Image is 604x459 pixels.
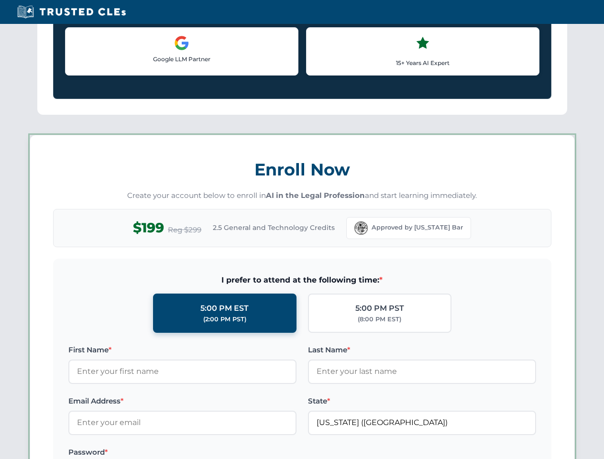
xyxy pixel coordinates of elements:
p: 15+ Years AI Expert [314,58,531,67]
label: Password [68,447,297,458]
label: Email Address [68,395,297,407]
img: Google [174,35,189,51]
input: Enter your first name [68,360,297,383]
span: $199 [133,217,164,239]
div: (2:00 PM PST) [203,315,246,324]
div: 5:00 PM PST [355,302,404,315]
div: 5:00 PM EST [200,302,249,315]
span: I prefer to attend at the following time: [68,274,536,286]
strong: AI in the Legal Profession [266,191,365,200]
input: Enter your email [68,411,297,435]
div: (8:00 PM EST) [358,315,401,324]
label: First Name [68,344,297,356]
h3: Enroll Now [53,154,551,185]
span: Approved by [US_STATE] Bar [372,223,463,232]
span: Reg $299 [168,224,201,236]
label: Last Name [308,344,536,356]
span: 2.5 General and Technology Credits [213,222,335,233]
img: Florida Bar [354,221,368,235]
img: Trusted CLEs [14,5,129,19]
input: Enter your last name [308,360,536,383]
p: Create your account below to enroll in and start learning immediately. [53,190,551,201]
p: Google LLM Partner [73,55,290,64]
label: State [308,395,536,407]
input: Florida (FL) [308,411,536,435]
